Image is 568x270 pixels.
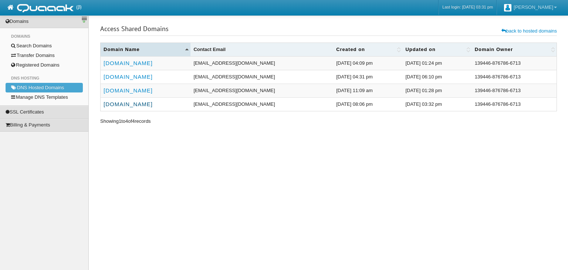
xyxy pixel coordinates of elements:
td: [EMAIL_ADDRESS][DOMAIN_NAME] [190,57,333,70]
td: [DATE] 04:31 pm [333,70,402,84]
li: DNS Hosting [6,73,83,83]
td: [DATE] 11:09 am [333,84,402,98]
a: [DOMAIN_NAME] [104,101,153,107]
span: 4 [125,118,128,124]
a: [DOMAIN_NAME] [104,60,153,66]
a: Updated on [405,47,436,52]
a: DNS Hosted Domains [6,83,83,92]
a: Manage DNS Templates [6,92,83,102]
li: Domains [6,31,83,41]
th: Contact Email [190,43,333,57]
span: 139446-876786-6713 [475,60,521,66]
td: [EMAIL_ADDRESS][DOMAIN_NAME] [190,84,333,98]
a: Search Domains [6,41,83,51]
span: (β) [76,0,82,14]
span: 1 [119,118,121,124]
td: [DATE] 03:32 pm [402,98,471,111]
td: [DATE] 04:09 pm [333,57,402,70]
td: [EMAIL_ADDRESS][DOMAIN_NAME] [190,70,333,84]
td: [DATE] 01:24 pm [402,57,471,70]
a: Transfer Domains [6,51,83,60]
td: [DATE] 01:28 pm [402,84,471,98]
td: [DATE] 08:06 pm [333,98,402,111]
span: 4 [132,118,135,124]
a: Domain Owner [475,47,513,52]
h3: Access Shared Domains [100,24,557,36]
a: Created on [336,47,365,52]
td: [DATE] 06:10 pm [402,70,471,84]
div: Showing to of records [100,115,245,125]
a: back to hosted domains [501,28,557,34]
a: Sidebar switch [81,17,87,22]
span: 139446-876786-6713 [475,101,521,107]
span: 139446-876786-6713 [475,88,521,93]
td: [EMAIL_ADDRESS][DOMAIN_NAME] [190,98,333,111]
a: [DOMAIN_NAME] [104,74,153,80]
a: Registered Domains [6,60,83,70]
a: Last login: [DATE] 03:31 pm [442,3,493,11]
a: [DOMAIN_NAME] [104,87,153,94]
span: 139446-876786-6713 [475,74,521,80]
a: Domain Name [104,47,140,52]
